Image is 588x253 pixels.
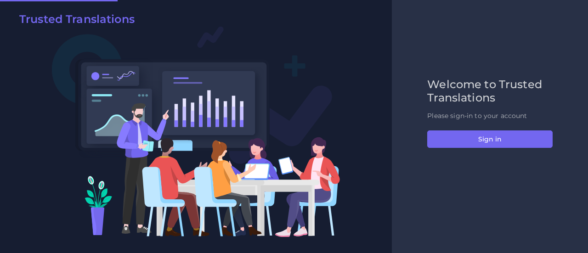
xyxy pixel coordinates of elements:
[13,13,135,29] a: Trusted Translations
[427,111,553,121] p: Please sign-in to your account
[51,26,340,237] img: Login V2
[427,78,553,105] h2: Welcome to Trusted Translations
[427,130,553,148] button: Sign in
[19,13,135,26] h2: Trusted Translations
